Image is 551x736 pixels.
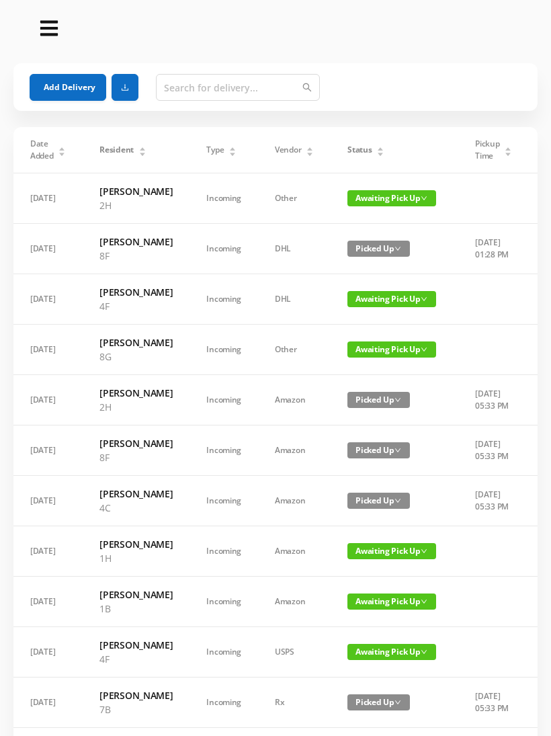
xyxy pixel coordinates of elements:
[377,145,384,149] i: icon: caret-up
[258,425,331,476] td: Amazon
[421,195,427,202] i: icon: down
[13,627,83,678] td: [DATE]
[258,526,331,577] td: Amazon
[347,341,436,358] span: Awaiting Pick Up
[138,145,146,149] i: icon: caret-up
[229,145,237,149] i: icon: caret-up
[421,346,427,353] i: icon: down
[99,184,173,198] h6: [PERSON_NAME]
[189,577,258,627] td: Incoming
[13,425,83,476] td: [DATE]
[13,224,83,274] td: [DATE]
[99,198,173,212] p: 2H
[156,74,320,101] input: Search for delivery...
[347,493,410,509] span: Picked Up
[458,678,529,728] td: [DATE] 05:33 PM
[347,392,410,408] span: Picked Up
[394,699,401,706] i: icon: down
[99,551,173,565] p: 1H
[275,144,301,156] span: Vendor
[394,497,401,504] i: icon: down
[99,501,173,515] p: 4C
[258,627,331,678] td: USPS
[189,678,258,728] td: Incoming
[189,375,258,425] td: Incoming
[99,436,173,450] h6: [PERSON_NAME]
[258,325,331,375] td: Other
[505,145,512,149] i: icon: caret-up
[189,526,258,577] td: Incoming
[99,702,173,717] p: 7B
[189,425,258,476] td: Incoming
[258,678,331,728] td: Rx
[347,144,372,156] span: Status
[504,145,512,153] div: Sort
[13,526,83,577] td: [DATE]
[99,652,173,666] p: 4F
[99,487,173,501] h6: [PERSON_NAME]
[505,151,512,155] i: icon: caret-down
[306,151,314,155] i: icon: caret-down
[258,577,331,627] td: Amazon
[306,145,314,153] div: Sort
[306,145,314,149] i: icon: caret-up
[258,224,331,274] td: DHL
[458,425,529,476] td: [DATE] 05:33 PM
[58,145,66,149] i: icon: caret-up
[99,537,173,551] h6: [PERSON_NAME]
[99,386,173,400] h6: [PERSON_NAME]
[394,447,401,454] i: icon: down
[258,274,331,325] td: DHL
[347,291,436,307] span: Awaiting Pick Up
[99,144,134,156] span: Resident
[99,350,173,364] p: 8G
[99,400,173,414] p: 2H
[138,145,146,153] div: Sort
[377,151,384,155] i: icon: caret-down
[13,325,83,375] td: [DATE]
[13,678,83,728] td: [DATE]
[347,543,436,559] span: Awaiting Pick Up
[421,548,427,555] i: icon: down
[99,688,173,702] h6: [PERSON_NAME]
[13,577,83,627] td: [DATE]
[228,145,237,153] div: Sort
[421,649,427,655] i: icon: down
[458,224,529,274] td: [DATE] 01:28 PM
[58,151,66,155] i: icon: caret-down
[99,602,173,616] p: 1B
[112,74,138,101] button: icon: download
[189,627,258,678] td: Incoming
[99,235,173,249] h6: [PERSON_NAME]
[347,644,436,660] span: Awaiting Pick Up
[138,151,146,155] i: icon: caret-down
[394,397,401,403] i: icon: down
[99,587,173,602] h6: [PERSON_NAME]
[458,476,529,526] td: [DATE] 05:33 PM
[58,145,66,153] div: Sort
[99,335,173,350] h6: [PERSON_NAME]
[302,83,312,92] i: icon: search
[421,598,427,605] i: icon: down
[458,375,529,425] td: [DATE] 05:33 PM
[475,138,499,162] span: Pickup Time
[13,173,83,224] td: [DATE]
[13,375,83,425] td: [DATE]
[229,151,237,155] i: icon: caret-down
[189,173,258,224] td: Incoming
[189,476,258,526] td: Incoming
[258,375,331,425] td: Amazon
[376,145,384,153] div: Sort
[99,450,173,464] p: 8F
[347,190,436,206] span: Awaiting Pick Up
[347,442,410,458] span: Picked Up
[30,138,54,162] span: Date Added
[206,144,224,156] span: Type
[347,594,436,610] span: Awaiting Pick Up
[99,299,173,313] p: 4F
[347,694,410,710] span: Picked Up
[421,296,427,302] i: icon: down
[347,241,410,257] span: Picked Up
[13,476,83,526] td: [DATE]
[189,224,258,274] td: Incoming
